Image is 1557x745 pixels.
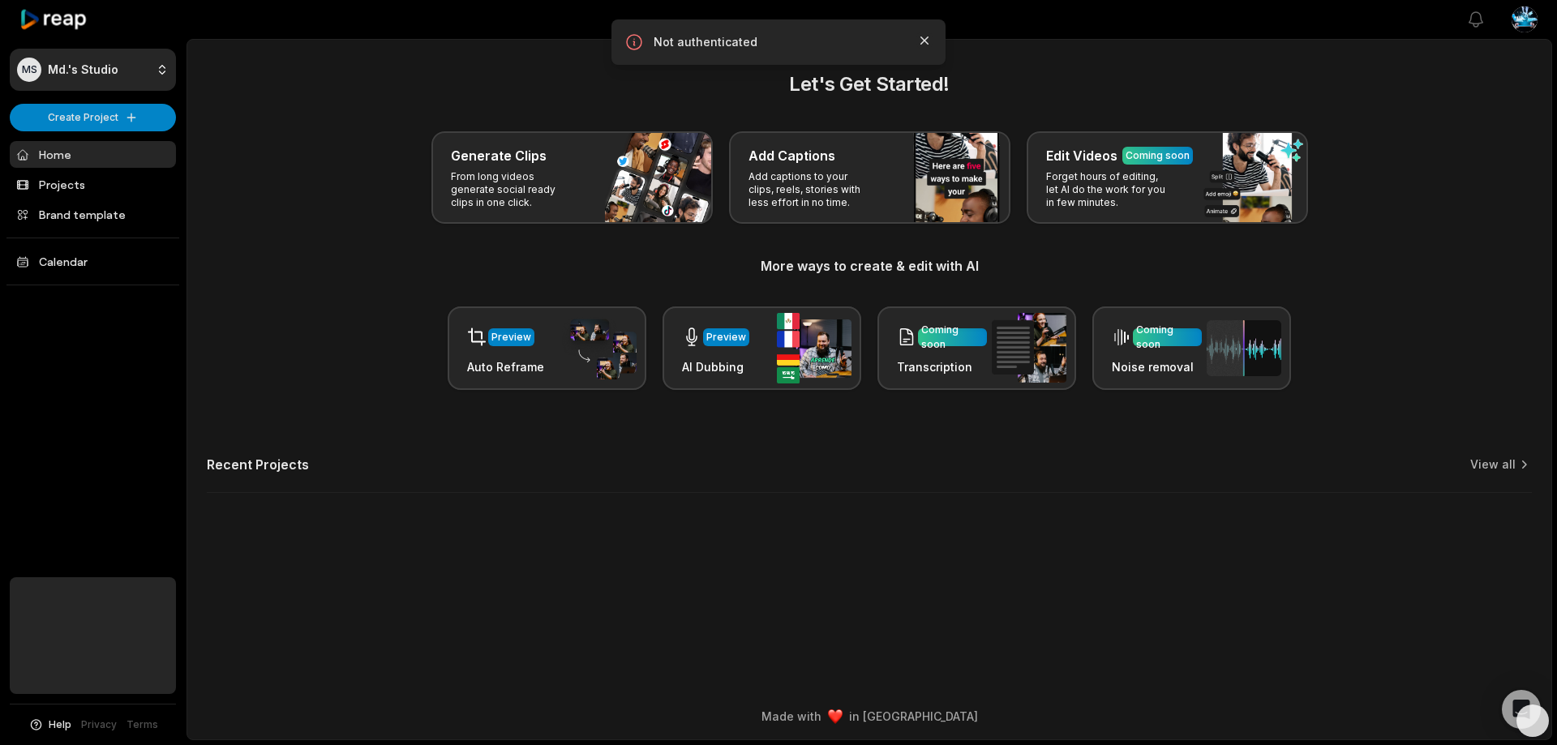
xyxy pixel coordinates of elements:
[10,104,176,131] button: Create Project
[451,170,577,209] p: From long videos generate social ready clips in one click.
[207,70,1532,99] h2: Let's Get Started!
[207,456,309,473] h2: Recent Projects
[706,330,746,345] div: Preview
[1126,148,1190,163] div: Coming soon
[682,358,749,375] h3: AI Dubbing
[654,34,903,50] p: Not authenticated
[467,358,544,375] h3: Auto Reframe
[748,146,835,165] h3: Add Captions
[49,717,71,732] span: Help
[897,358,987,375] h3: Transcription
[202,708,1537,725] div: Made with in [GEOGRAPHIC_DATA]
[1207,320,1281,376] img: noise_removal.png
[10,201,176,228] a: Brand template
[828,709,843,724] img: heart emoji
[451,146,547,165] h3: Generate Clips
[10,141,176,168] a: Home
[1136,323,1199,352] div: Coming soon
[10,171,176,198] a: Projects
[17,58,41,82] div: MS
[207,256,1532,276] h3: More ways to create & edit with AI
[48,62,118,77] p: Md.'s Studio
[127,717,158,732] a: Terms
[921,323,984,352] div: Coming soon
[992,313,1066,383] img: transcription.png
[81,717,117,732] a: Privacy
[777,313,851,383] img: ai_dubbing.png
[10,248,176,275] a: Calendar
[1470,456,1516,473] a: View all
[1502,690,1541,729] div: Open Intercom Messenger
[748,170,874,209] p: Add captions to your clips, reels, stories with less effort in no time.
[1046,146,1117,165] h3: Edit Videos
[1112,358,1202,375] h3: Noise removal
[562,317,637,380] img: auto_reframe.png
[491,330,531,345] div: Preview
[28,717,71,732] button: Help
[1046,170,1172,209] p: Forget hours of editing, let AI do the work for you in few minutes.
